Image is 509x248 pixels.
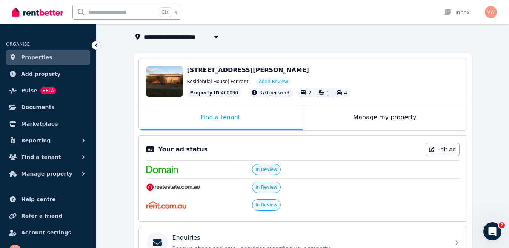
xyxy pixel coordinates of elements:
a: Help centre [6,192,90,207]
div: Find a tenant [139,105,303,130]
span: 2 [499,222,505,228]
span: Residential House | For rent [187,79,248,85]
img: RealEstate.com.au [146,183,200,191]
button: Manage property [6,166,90,181]
a: Refer a friend [6,208,90,223]
a: Marketplace [6,116,90,131]
span: 2 [308,90,311,96]
a: Add property [6,66,90,82]
span: Ad: In Review [259,79,288,85]
span: In Review [255,202,277,208]
a: Account settings [6,225,90,240]
a: Properties [6,50,90,65]
button: Reporting [6,133,90,148]
span: 1 [326,90,329,96]
img: Rent.com.au [146,201,187,209]
span: Property ID [190,90,220,96]
span: In Review [255,166,277,173]
span: Marketplace [21,119,58,128]
span: k [174,9,177,15]
p: Enquiries [172,233,200,242]
div: Inbox [443,9,470,16]
span: Find a tenant [21,152,61,162]
img: Vincent Wang [485,6,497,18]
span: 370 per week [259,90,290,96]
p: Your ad status [158,145,208,154]
span: Properties [21,53,52,62]
span: Documents [21,103,55,112]
span: BETA [40,87,56,94]
button: Find a tenant [6,149,90,165]
span: Refer a friend [21,211,62,220]
span: Manage property [21,169,72,178]
span: ORGANISE [6,42,30,47]
img: Domain.com.au [146,166,178,173]
img: RentBetter [12,6,63,18]
span: Help centre [21,195,56,204]
span: Reporting [21,136,51,145]
div: Manage my property [303,105,467,130]
span: Add property [21,69,61,79]
iframe: Intercom live chat [483,222,501,240]
span: Account settings [21,228,71,237]
a: PulseBETA [6,83,90,98]
span: Ctrl [160,7,171,17]
span: In Review [255,184,277,190]
span: [STREET_ADDRESS][PERSON_NAME] [187,66,309,74]
span: Pulse [21,86,37,95]
a: Edit Ad [426,143,460,156]
span: 4 [344,90,347,96]
div: : 400090 [187,88,241,97]
a: Documents [6,100,90,115]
